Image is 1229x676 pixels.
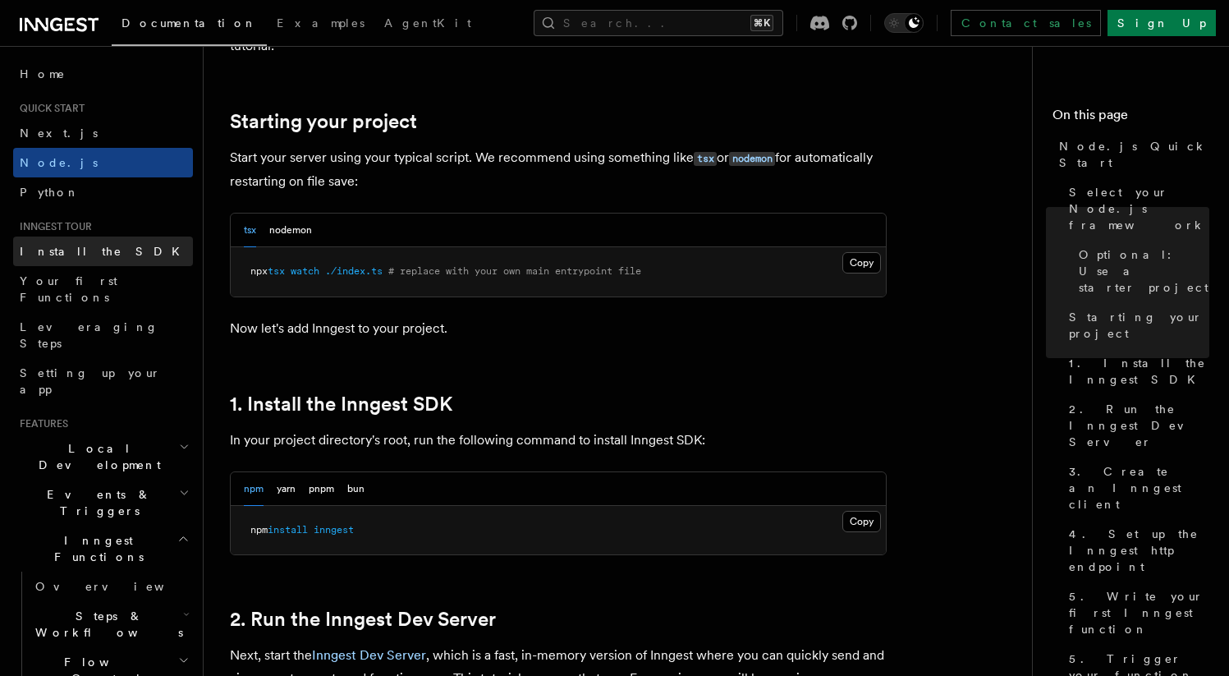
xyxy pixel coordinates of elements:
button: yarn [277,472,296,506]
span: Setting up your app [20,366,161,396]
a: AgentKit [374,5,481,44]
span: # replace with your own main entrypoint file [388,265,641,277]
p: Start your server using your typical script. We recommend using something like or for automatical... [230,146,887,193]
button: Search...⌘K [534,10,783,36]
a: 3. Create an Inngest client [1062,457,1209,519]
button: Inngest Functions [13,526,193,572]
button: bun [347,472,365,506]
span: ./index.ts [325,265,383,277]
span: 1. Install the Inngest SDK [1069,355,1209,388]
a: Python [13,177,193,207]
a: Node.js [13,148,193,177]
span: inngest [314,524,354,536]
span: Optional: Use a starter project [1079,246,1209,296]
a: Contact sales [951,10,1101,36]
h4: On this page [1052,105,1209,131]
a: Documentation [112,5,267,46]
span: Quick start [13,102,85,115]
span: Local Development [13,440,179,473]
span: Features [13,417,68,430]
span: Starting your project [1069,309,1209,342]
button: Copy [842,252,881,274]
span: Home [20,66,66,82]
span: Python [20,186,80,199]
span: Install the SDK [20,245,190,258]
span: tsx [268,265,285,277]
p: In your project directory's root, run the following command to install Inngest SDK: [230,429,887,452]
span: AgentKit [384,16,471,30]
kbd: ⌘K [750,15,773,31]
a: Examples [267,5,374,44]
code: tsx [694,152,717,166]
a: Node.js Quick Start [1052,131,1209,177]
span: Your first Functions [20,274,117,304]
span: Next.js [20,126,98,140]
span: Overview [35,580,204,593]
span: Examples [277,16,365,30]
a: Overview [29,572,193,601]
a: Home [13,59,193,89]
a: 2. Run the Inngest Dev Server [230,608,496,631]
span: 3. Create an Inngest client [1069,463,1209,513]
button: tsx [244,214,256,247]
span: npx [250,265,268,277]
span: Inngest tour [13,220,92,233]
span: 5. Write your first Inngest function [1069,588,1209,637]
a: nodemon [729,149,775,165]
span: watch [291,265,319,277]
span: 4. Set up the Inngest http endpoint [1069,526,1209,575]
span: install [268,524,308,536]
a: Setting up your app [13,358,193,404]
a: Leveraging Steps [13,312,193,358]
a: Next.js [13,118,193,148]
span: Inngest Functions [13,532,177,565]
span: Documentation [122,16,257,30]
span: Select your Node.js framework [1069,184,1209,233]
span: Steps & Workflows [29,608,183,641]
a: 1. Install the Inngest SDK [230,393,452,416]
a: Inngest Dev Server [312,647,426,663]
p: Now let's add Inngest to your project. [230,317,887,340]
span: 2. Run the Inngest Dev Server [1069,401,1209,450]
a: Starting your project [1062,302,1209,348]
button: nodemon [269,214,312,247]
a: 1. Install the Inngest SDK [1062,348,1209,394]
span: npm [250,524,268,536]
button: Events & Triggers [13,480,193,526]
button: npm [244,472,264,506]
button: Toggle dark mode [884,13,924,33]
span: Node.js Quick Start [1059,138,1209,171]
span: Events & Triggers [13,486,179,519]
a: Starting your project [230,110,417,133]
code: nodemon [729,152,775,166]
button: Local Development [13,434,193,480]
a: Install the SDK [13,237,193,266]
a: 5. Write your first Inngest function [1062,582,1209,644]
a: Your first Functions [13,266,193,312]
a: Optional: Use a starter project [1072,240,1209,302]
button: Steps & Workflows [29,601,193,647]
a: Select your Node.js framework [1062,177,1209,240]
button: pnpm [309,472,334,506]
a: 2. Run the Inngest Dev Server [1062,394,1209,457]
a: tsx [694,149,717,165]
a: 4. Set up the Inngest http endpoint [1062,519,1209,582]
a: Sign Up [1107,10,1216,36]
button: Copy [842,511,881,532]
span: Leveraging Steps [20,320,158,350]
span: Node.js [20,156,98,169]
